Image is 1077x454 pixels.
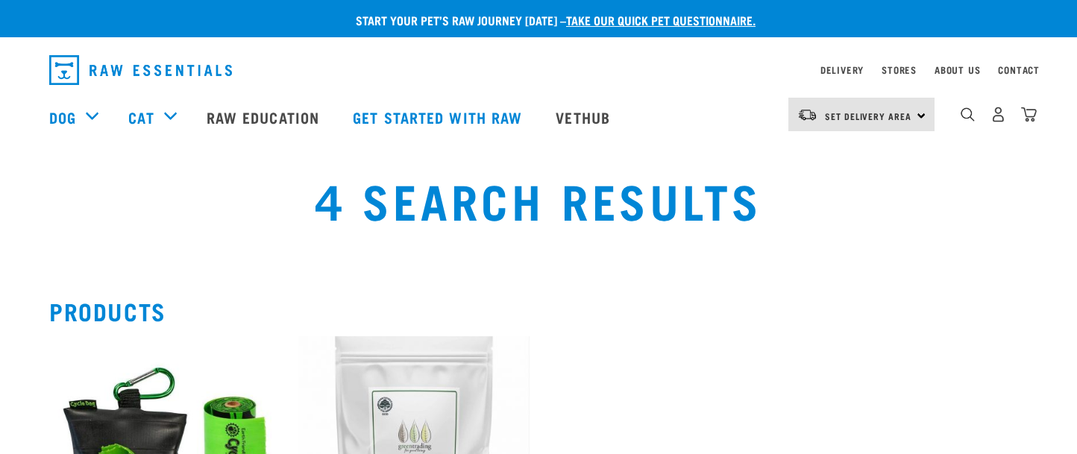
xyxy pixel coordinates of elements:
img: user.png [990,107,1006,122]
img: home-icon-1@2x.png [961,107,975,122]
a: take our quick pet questionnaire. [566,16,756,23]
img: home-icon@2x.png [1021,107,1037,122]
h2: Products [49,297,1028,324]
h1: 4 Search Results [207,172,871,226]
a: Contact [998,67,1040,72]
a: Cat [128,106,154,128]
img: Raw Essentials Logo [49,55,232,85]
nav: dropdown navigation [37,49,1040,91]
a: Raw Education [192,87,338,147]
a: Delivery [820,67,864,72]
span: Set Delivery Area [825,113,911,119]
a: Stores [882,67,917,72]
a: Vethub [541,87,629,147]
a: Get started with Raw [338,87,541,147]
a: Dog [49,106,76,128]
img: van-moving.png [797,108,817,122]
a: About Us [935,67,980,72]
